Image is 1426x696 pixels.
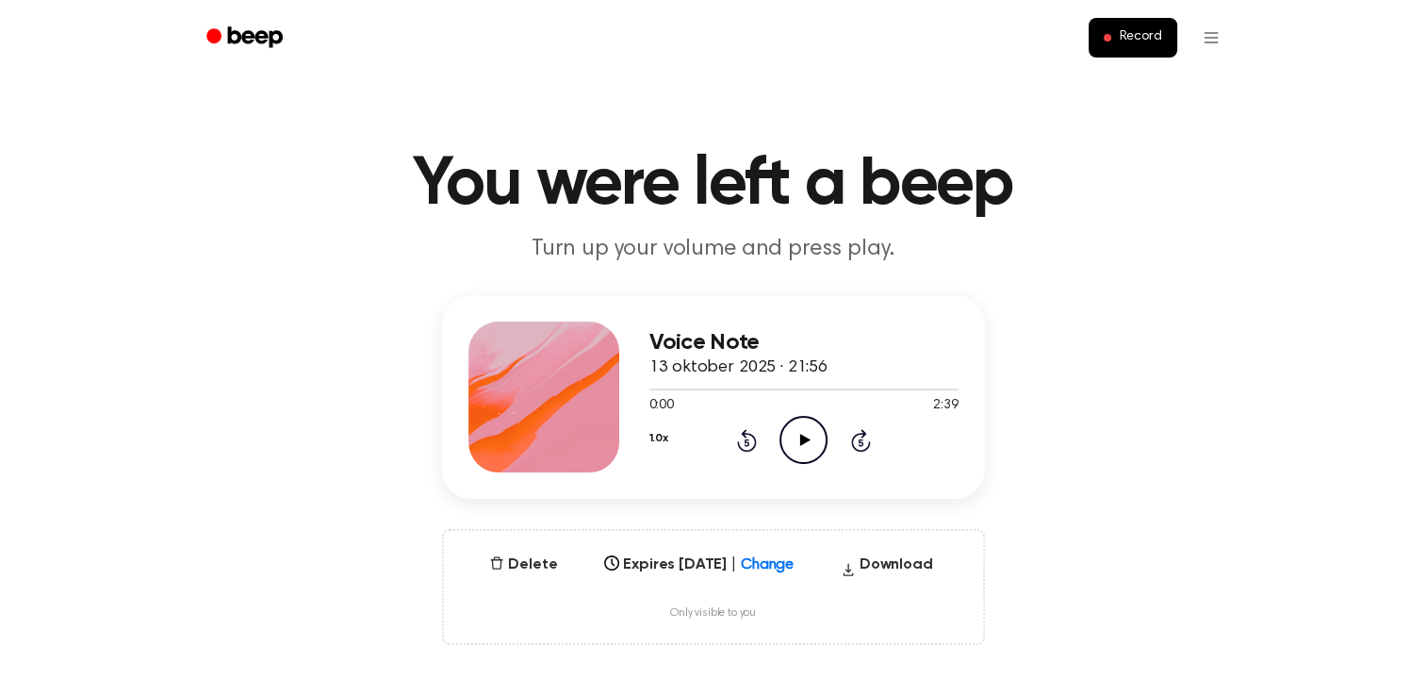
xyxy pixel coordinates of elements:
[649,330,959,356] h3: Voice Note
[933,396,958,416] span: 2:39
[1188,15,1234,60] button: Open menu
[193,20,300,57] a: Beep
[482,554,565,576] button: Delete
[649,359,828,376] span: 13 oktober 2025 · 21:56
[1119,29,1161,46] span: Record
[352,234,1075,265] p: Turn up your volume and press play.
[1089,18,1176,58] button: Record
[833,554,941,584] button: Download
[649,396,674,416] span: 0:00
[231,151,1196,219] h1: You were left a beep
[670,606,756,621] span: Only visible to you
[649,423,668,455] button: 1.0x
